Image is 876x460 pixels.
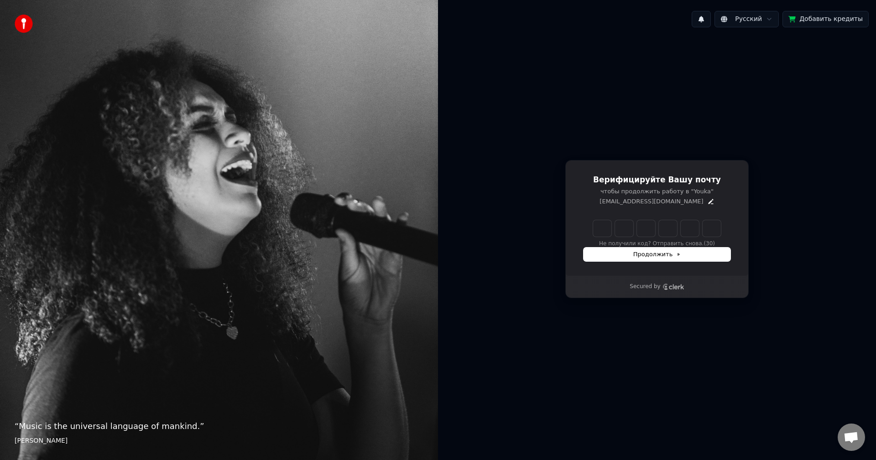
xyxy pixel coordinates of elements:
[15,15,33,33] img: youka
[584,187,730,196] p: чтобы продолжить работу в "Youka"
[600,197,703,206] p: [EMAIL_ADDRESS][DOMAIN_NAME]
[15,420,423,433] p: “ Music is the universal language of mankind. ”
[707,198,714,205] button: Edit
[15,436,423,445] footer: [PERSON_NAME]
[662,284,684,290] a: Clerk logo
[630,283,660,290] p: Secured by
[782,11,869,27] button: Добавить кредиты
[633,250,681,258] span: Продолжить
[838,424,865,451] a: Открытый чат
[584,248,730,261] button: Продолжить
[593,220,721,237] input: Enter verification code
[584,175,730,186] h1: Верифицируйте Вашу почту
